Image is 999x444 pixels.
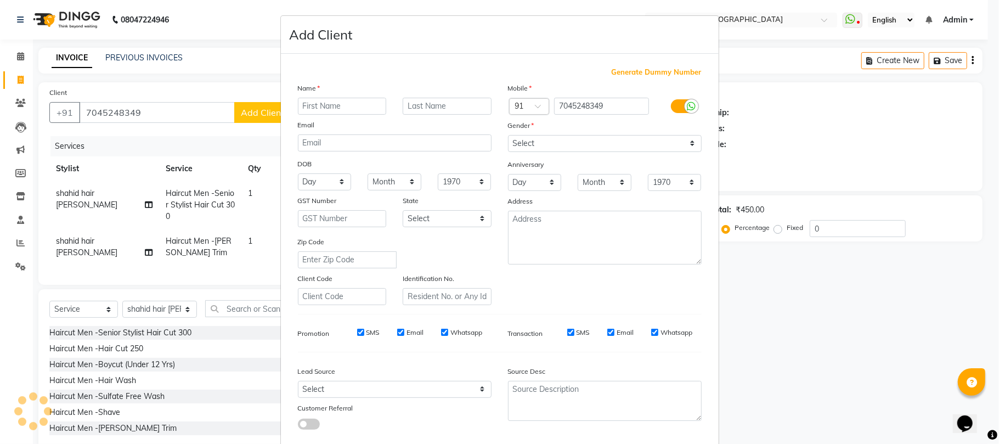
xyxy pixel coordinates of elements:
input: Client Code [298,288,387,305]
input: First Name [298,98,387,115]
label: Gender [508,121,534,131]
label: Name [298,83,320,93]
input: Email [298,134,492,151]
h4: Add Client [290,25,353,44]
label: State [403,196,419,206]
label: Identification No. [403,274,454,284]
input: GST Number [298,210,387,227]
label: SMS [577,328,590,338]
label: Client Code [298,274,333,284]
input: Enter Zip Code [298,251,397,268]
label: Source Desc [508,367,546,376]
label: DOB [298,159,312,169]
label: Email [298,120,315,130]
label: Mobile [508,83,532,93]
label: Lead Source [298,367,336,376]
input: Mobile [554,98,649,115]
span: Generate Dummy Number [612,67,702,78]
label: Customer Referral [298,403,353,413]
label: Whatsapp [661,328,692,338]
label: SMS [366,328,380,338]
label: Address [508,196,533,206]
input: Last Name [403,98,492,115]
iframe: chat widget [953,400,988,433]
label: Email [617,328,634,338]
label: Email [407,328,424,338]
input: Resident No. or Any Id [403,288,492,305]
label: Zip Code [298,237,325,247]
label: Promotion [298,329,330,339]
label: Anniversary [508,160,544,170]
label: Transaction [508,329,543,339]
label: Whatsapp [450,328,482,338]
label: GST Number [298,196,337,206]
